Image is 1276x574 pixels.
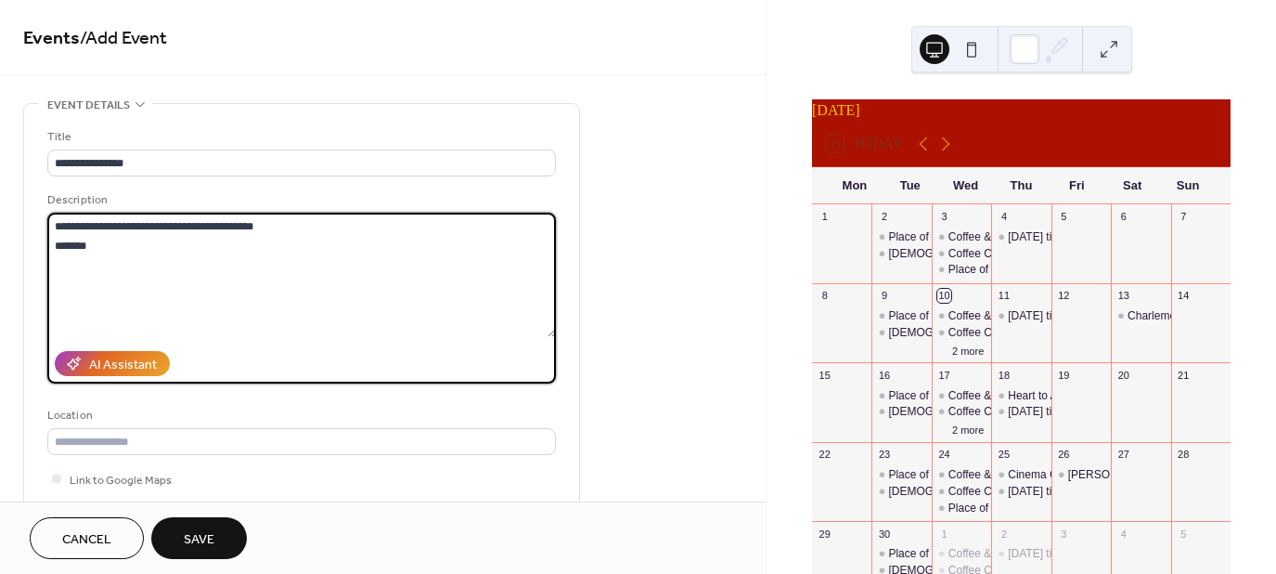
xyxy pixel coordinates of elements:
div: Location [47,406,552,425]
div: Ladies Circle [871,325,931,341]
div: Ladies Circle [871,246,931,262]
div: 29 [818,527,831,541]
div: Place of Welcome [888,388,978,404]
button: Cancel [30,517,144,559]
div: 2 [877,210,891,224]
div: 13 [1116,289,1130,303]
div: 9 [877,289,891,303]
div: Place of Welcome [948,501,1038,516]
div: Cinema Club [991,467,1050,483]
div: 6 [1116,210,1130,224]
div: 4 [997,210,1011,224]
div: Coffee & Craft [932,467,991,483]
div: Charlemont Coffee Morning [1111,308,1170,324]
div: Place of Welcome [888,467,978,483]
div: 24 [937,448,951,462]
div: [DATE] time [1008,546,1067,562]
div: Coffee & Craft [932,388,991,404]
div: 19 [1057,368,1071,382]
div: 25 [997,448,1011,462]
div: Fri [1049,167,1104,204]
div: 11 [997,289,1011,303]
div: 27 [1116,448,1130,462]
div: 8 [818,289,831,303]
div: Cinema Club [1008,467,1072,483]
div: [DEMOGRAPHIC_DATA] Circle [888,325,1044,341]
div: Coffee Club [932,325,991,341]
div: 1 [937,527,951,541]
div: Coffee Club [932,246,991,262]
span: Save [184,530,214,550]
div: 14 [1177,289,1191,303]
button: AI Assistant [55,351,170,376]
div: Place of Welcome [948,262,1038,278]
div: Coffee & Craft [948,388,1019,404]
div: 26 [1057,448,1071,462]
div: 5 [1057,210,1071,224]
div: Place of Welcome [871,308,931,324]
div: Coffee Club [932,484,991,500]
div: [DEMOGRAPHIC_DATA] Circle [888,484,1044,500]
div: Sun [1160,167,1216,204]
div: Thursday time [991,229,1050,245]
div: [DATE] time [1008,229,1067,245]
div: Coffee & Craft [948,308,1019,324]
div: [DATE] [812,99,1231,122]
div: Place of Welcome [932,262,991,278]
div: Tue [883,167,938,204]
div: Coffee Club [948,325,1007,341]
div: Coffee Club [932,404,991,420]
div: Place of Welcome [871,546,931,562]
div: Mon [827,167,883,204]
div: [DEMOGRAPHIC_DATA] Circle [888,246,1044,262]
span: Link to Google Maps [70,471,172,490]
div: Thursday time [991,308,1050,324]
div: [DATE] time [1008,308,1067,324]
button: 2 more [945,342,991,358]
div: 22 [818,448,831,462]
div: Thursday time [991,546,1050,562]
div: Place of Welcome [888,308,978,324]
div: Wed [938,167,994,204]
div: Heart to Art [991,388,1050,404]
div: 21 [1177,368,1191,382]
a: Events [23,20,80,57]
div: Wesley Ladies Circle [1051,467,1111,483]
div: 3 [937,210,951,224]
div: Place of Welcome [871,467,931,483]
div: 7 [1177,210,1191,224]
div: Thursday time [991,404,1050,420]
div: Coffee Club [948,246,1007,262]
div: Title [47,127,552,147]
div: 10 [937,289,951,303]
div: Coffee Club [948,404,1007,420]
div: 12 [1057,289,1071,303]
div: AI Assistant [89,356,157,375]
div: 3 [1057,527,1071,541]
div: Coffee & Craft [932,229,991,245]
div: 1 [818,210,831,224]
div: 23 [877,448,891,462]
div: Coffee & Craft [932,546,991,562]
span: Cancel [62,530,111,550]
div: Coffee & Craft [948,467,1019,483]
div: 16 [877,368,891,382]
div: Place of Welcome [888,229,978,245]
div: 5 [1177,527,1191,541]
div: Ladies Circle [871,484,931,500]
div: Description [47,190,552,210]
div: [DATE] time [1008,484,1067,500]
div: Heart to Art [1008,388,1064,404]
div: 17 [937,368,951,382]
div: [DEMOGRAPHIC_DATA] Circle [888,404,1044,420]
button: Save [151,517,247,559]
div: Thu [994,167,1050,204]
span: Event details [47,96,130,115]
div: Coffee & Craft [932,308,991,324]
div: Thursday time [991,484,1050,500]
div: Place of Welcome [888,546,978,562]
div: Ladies Circle [871,404,931,420]
button: 2 more [945,421,991,437]
div: Coffee & Craft [948,229,1019,245]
